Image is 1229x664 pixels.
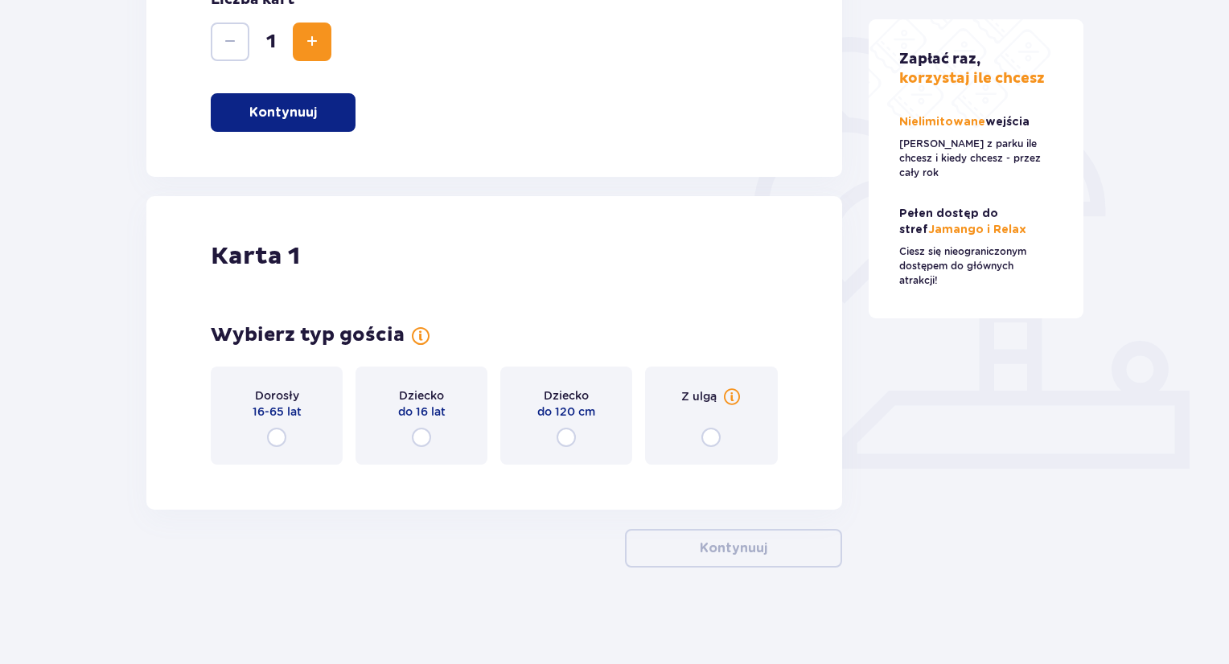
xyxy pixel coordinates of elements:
p: Kontynuuj [249,104,317,121]
button: Kontynuuj [211,93,356,132]
p: [PERSON_NAME] z parku ile chcesz i kiedy chcesz - przez cały rok [899,137,1054,180]
button: Increase [293,23,331,61]
p: Ciesz się nieograniczonym dostępem do głównych atrakcji! [899,244,1054,288]
span: wejścia [985,117,1030,128]
button: Decrease [211,23,249,61]
p: Nielimitowane [899,114,1033,130]
p: Jamango i Relax [899,206,1054,238]
span: Zapłać raz, [899,50,980,68]
p: Dziecko [544,387,589,404]
span: Pełen dostęp do stref [899,208,998,236]
p: Kontynuuj [700,539,767,557]
span: 1 [253,30,290,54]
p: Z ulgą [681,388,717,404]
p: Dziecko [399,387,444,404]
p: Karta 1 [211,241,300,272]
button: Kontynuuj [625,529,842,568]
p: Dorosły [255,387,299,404]
p: do 16 lat [398,404,446,420]
p: Wybierz typ gościa [211,323,405,347]
p: do 120 cm [537,404,595,420]
p: 16-65 lat [253,404,302,420]
p: korzystaj ile chcesz [899,50,1045,88]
